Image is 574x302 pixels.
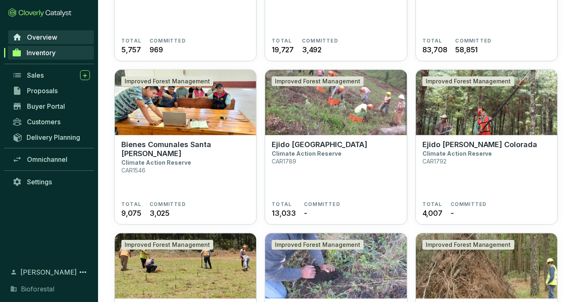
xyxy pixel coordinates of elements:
span: TOTAL [272,201,292,208]
a: Customers [8,115,94,129]
span: 9,075 [121,208,141,219]
span: COMMITTED [150,38,186,44]
span: Overview [27,33,57,41]
span: - [451,208,454,219]
div: Improved Forest Management [422,240,514,250]
img: Bienes Comunales Santa Isabel Chalma [115,70,256,135]
span: 3,025 [150,208,170,219]
a: Delivery Planning [8,130,94,144]
a: Proposals [8,84,94,98]
img: Productora Silvícola Marte S.P.R. de R.L. [416,233,557,299]
div: Improved Forest Management [272,76,364,86]
span: 969 [150,44,163,55]
a: Inventory [8,46,94,60]
p: Bienes Comunales Santa [PERSON_NAME] [121,140,250,158]
span: 13,033 [272,208,296,219]
span: TOTAL [121,201,141,208]
span: - [304,208,307,219]
span: 4,007 [422,208,442,219]
span: TOTAL [121,38,141,44]
img: Ejido San Luis del Valle [115,233,256,299]
span: 58,851 [455,44,478,55]
img: Ejido Llano Grande [265,70,406,135]
span: COMMITTED [455,38,491,44]
span: 5,757 [121,44,141,55]
span: TOTAL [272,38,292,44]
span: Settings [27,178,52,186]
span: COMMITTED [302,38,338,44]
p: CAR1546 [121,167,145,174]
p: Ejido [GEOGRAPHIC_DATA] [272,140,367,149]
a: Buyer Portal [8,99,94,113]
a: Settings [8,175,94,189]
span: Buyer Portal [27,102,65,110]
span: Customers [27,118,60,126]
a: Sales [8,68,94,82]
div: Improved Forest Management [422,76,514,86]
span: Inventory [27,49,56,57]
div: Improved Forest Management [272,240,364,250]
p: Climate Action Reserve [121,159,191,166]
span: 19,727 [272,44,294,55]
p: Climate Action Reserve [422,150,492,157]
p: CAR1789 [272,158,296,165]
div: Improved Forest Management [121,76,213,86]
span: [PERSON_NAME] [20,267,77,277]
a: Bienes Comunales Santa Isabel ChalmaImproved Forest ManagementBienes Comunales Santa [PERSON_NAME... [114,69,257,225]
img: Ejido Cruz Colorada [416,70,557,135]
span: Omnichannel [27,155,67,163]
span: 3,492 [302,44,322,55]
img: CP Alejandro Herrera [265,233,406,299]
span: 83,708 [422,44,447,55]
span: COMMITTED [304,201,340,208]
p: Ejido [PERSON_NAME] Colorada [422,140,538,149]
span: Sales [27,71,44,79]
a: Overview [8,30,94,44]
span: Proposals [27,87,58,95]
span: COMMITTED [150,201,186,208]
span: Delivery Planning [27,133,80,141]
a: Omnichannel [8,152,94,166]
span: TOTAL [422,201,442,208]
span: Bioforestal [21,284,54,294]
a: Ejido Llano GrandeImproved Forest ManagementEjido [GEOGRAPHIC_DATA]Climate Action ReserveCAR1789T... [265,69,407,225]
span: TOTAL [422,38,442,44]
a: Ejido Cruz ColoradaImproved Forest ManagementEjido [PERSON_NAME] ColoradaClimate Action ReserveCA... [415,69,558,225]
p: CAR1792 [422,158,447,165]
p: Climate Action Reserve [272,150,342,157]
div: Improved Forest Management [121,240,213,250]
span: COMMITTED [451,201,487,208]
